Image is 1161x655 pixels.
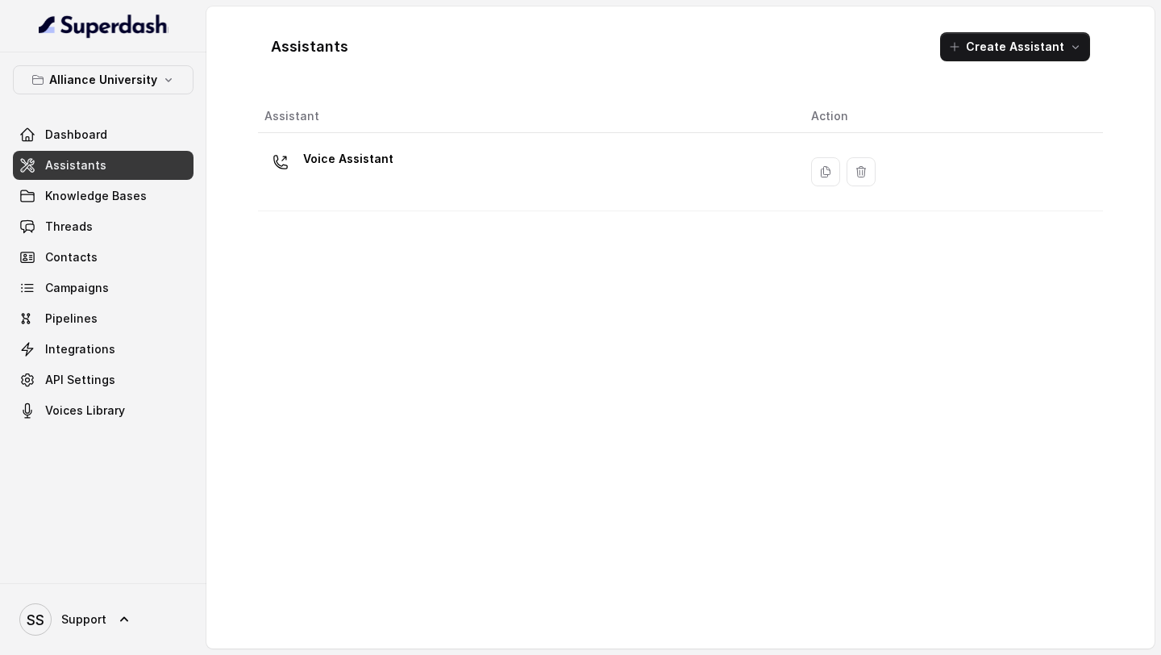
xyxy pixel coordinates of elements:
span: Assistants [45,157,106,173]
th: Assistant [258,100,798,133]
img: light.svg [39,13,169,39]
a: Knowledge Bases [13,181,193,211]
span: Integrations [45,341,115,357]
span: Contacts [45,249,98,265]
text: SS [27,611,44,628]
a: Voices Library [13,396,193,425]
button: Alliance University [13,65,193,94]
a: Support [13,597,193,642]
a: Pipelines [13,304,193,333]
button: Create Assistant [940,32,1090,61]
a: Contacts [13,243,193,272]
span: Campaigns [45,280,109,296]
a: Integrations [13,335,193,364]
th: Action [798,100,1103,133]
a: Campaigns [13,273,193,302]
p: Voice Assistant [303,146,393,172]
span: Knowledge Bases [45,188,147,204]
p: Alliance University [49,70,157,90]
span: Support [61,611,106,628]
a: Dashboard [13,120,193,149]
span: Voices Library [45,403,125,419]
a: Threads [13,212,193,241]
span: API Settings [45,372,115,388]
span: Threads [45,219,93,235]
a: Assistants [13,151,193,180]
span: Dashboard [45,127,107,143]
span: Pipelines [45,311,98,327]
h1: Assistants [271,34,348,60]
a: API Settings [13,365,193,394]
